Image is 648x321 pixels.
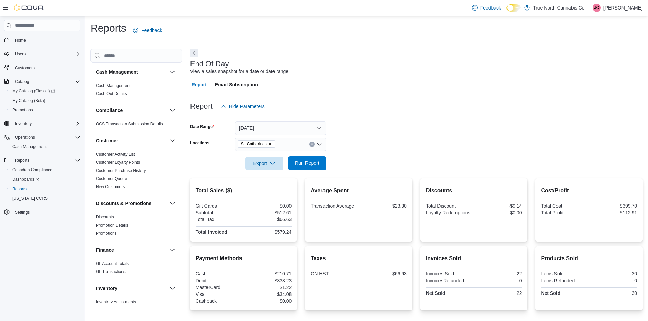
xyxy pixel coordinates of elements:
[90,213,182,240] div: Discounts & Promotions
[541,271,587,277] div: Items Sold
[12,120,34,128] button: Inventory
[10,185,29,193] a: Reports
[311,254,407,263] h2: Taxes
[90,21,126,35] h1: Reports
[475,271,522,277] div: 22
[130,23,165,37] a: Feedback
[7,165,83,175] button: Canadian Compliance
[7,86,83,96] a: My Catalog (Classic)
[311,203,357,209] div: Transaction Average
[12,64,37,72] a: Customers
[591,203,637,209] div: $399.70
[90,120,182,131] div: Compliance
[168,68,177,76] button: Cash Management
[196,203,242,209] div: Gift Cards
[426,290,445,296] strong: Net Sold
[591,210,637,215] div: $112.91
[10,87,58,95] a: My Catalog (Classic)
[96,168,146,173] a: Customer Purchase History
[245,291,292,297] div: $34.08
[190,102,213,110] h3: Report
[96,223,128,228] a: Promotion Details
[12,77,32,86] button: Catalog
[90,150,182,194] div: Customer
[245,271,292,277] div: $210.71
[12,77,80,86] span: Catalog
[268,142,272,146] button: Remove St. Catharines from selection in this group
[245,229,292,235] div: $579.24
[1,207,83,217] button: Settings
[295,160,319,166] span: Run Report
[196,298,242,304] div: Cashback
[10,87,80,95] span: My Catalog (Classic)
[12,98,45,103] span: My Catalog (Beta)
[192,78,207,91] span: Report
[12,167,52,173] span: Canadian Compliance
[15,135,35,140] span: Operations
[426,210,472,215] div: Loyalty Redemptions
[591,290,637,296] div: 30
[90,82,182,101] div: Cash Management
[10,194,80,202] span: Washington CCRS
[96,69,167,75] button: Cash Management
[426,278,472,283] div: InvoicesRefunded
[1,77,83,86] button: Catalog
[1,63,83,73] button: Customers
[196,285,242,290] div: MasterCard
[12,120,80,128] span: Inventory
[96,231,117,236] a: Promotions
[426,254,522,263] h2: Invoices Sold
[96,176,127,181] span: Customer Queue
[96,269,126,274] a: GL Transactions
[10,166,80,174] span: Canadian Compliance
[591,271,637,277] div: 30
[1,156,83,165] button: Reports
[12,177,39,182] span: Dashboards
[12,196,48,201] span: [US_STATE] CCRS
[141,27,162,34] span: Feedback
[215,78,258,91] span: Email Subscription
[96,160,140,165] span: Customer Loyalty Points
[96,247,167,253] button: Finance
[96,69,138,75] h3: Cash Management
[96,299,136,305] span: Inventory Adjustments
[10,143,49,151] a: Cash Management
[15,38,26,43] span: Home
[10,143,80,151] span: Cash Management
[196,254,292,263] h2: Payment Methods
[190,49,198,57] button: Next
[10,185,80,193] span: Reports
[245,298,292,304] div: $0.00
[196,217,242,222] div: Total Tax
[12,50,80,58] span: Users
[12,133,80,141] span: Operations
[15,65,35,71] span: Customers
[96,107,167,114] button: Compliance
[7,96,83,105] button: My Catalog (Beta)
[480,4,501,11] span: Feedback
[12,36,80,44] span: Home
[96,200,151,207] h3: Discounts & Promotions
[249,157,279,170] span: Export
[10,166,55,174] a: Canadian Compliance
[475,278,522,283] div: 0
[96,215,114,219] a: Discounts
[469,1,504,15] a: Feedback
[4,32,80,235] nav: Complex example
[588,4,590,12] p: |
[168,137,177,145] button: Customer
[190,140,210,146] label: Locations
[10,106,80,114] span: Promotions
[12,208,32,216] a: Settings
[10,106,36,114] a: Promotions
[1,35,83,45] button: Home
[311,186,407,195] h2: Average Spent
[96,184,125,189] a: New Customers
[96,261,129,266] a: GL Account Totals
[168,284,177,292] button: Inventory
[12,186,27,192] span: Reports
[593,4,601,12] div: Jessie Clark
[96,184,125,190] span: New Customers
[196,291,242,297] div: Visa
